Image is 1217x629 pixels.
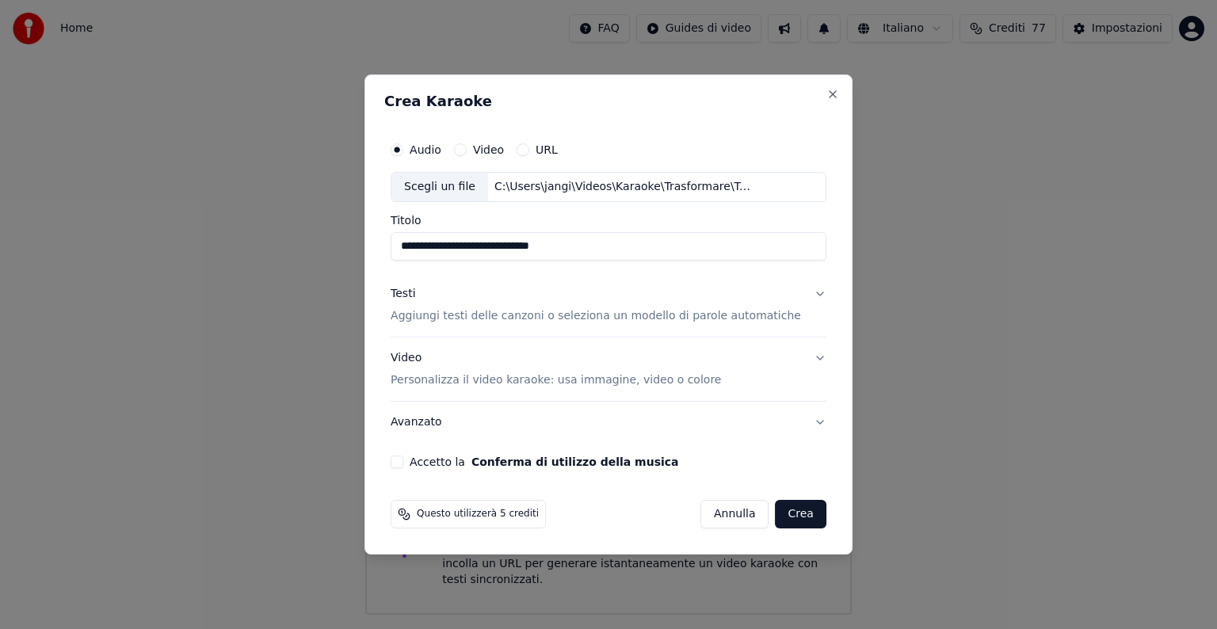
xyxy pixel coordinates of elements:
button: Crea [776,500,826,528]
p: Aggiungi testi delle canzoni o seleziona un modello di parole automatiche [391,308,801,324]
button: TestiAggiungi testi delle canzoni o seleziona un modello di parole automatiche [391,273,826,337]
h2: Crea Karaoke [384,94,833,109]
p: Personalizza il video karaoke: usa immagine, video o colore [391,372,721,388]
div: Video [391,350,721,388]
label: Video [473,144,504,155]
span: Questo utilizzerà 5 crediti [417,508,539,520]
label: Audio [410,144,441,155]
label: Titolo [391,215,826,226]
div: Scegli un file [391,173,488,201]
button: Accetto la [471,456,679,467]
label: Accetto la [410,456,678,467]
label: URL [536,144,558,155]
button: VideoPersonalizza il video karaoke: usa immagine, video o colore [391,337,826,401]
div: C:\Users\jangi\Videos\Karaoke\Trasformare\Tracce\Chiedo scusa - Carboni - Karaoke.mp3 [488,179,757,195]
div: Testi [391,286,415,302]
button: Avanzato [391,402,826,443]
button: Annulla [700,500,769,528]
